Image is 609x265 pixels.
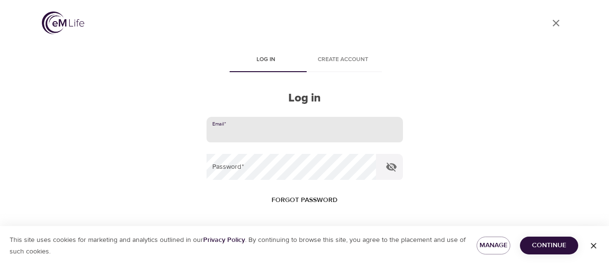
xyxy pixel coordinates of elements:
button: Continue [520,237,578,254]
button: Forgot password [268,191,341,209]
span: Forgot password [272,194,337,206]
span: Continue [528,240,570,252]
a: Privacy Policy [203,236,245,244]
span: Remember Me [221,226,265,236]
button: Manage [477,237,510,254]
h2: Log in [207,91,403,105]
a: close [544,12,568,35]
div: disabled tabs example [207,49,403,72]
span: Log in [233,55,299,65]
span: Create account [311,55,376,65]
img: logo [42,12,84,34]
span: Manage [484,240,503,252]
